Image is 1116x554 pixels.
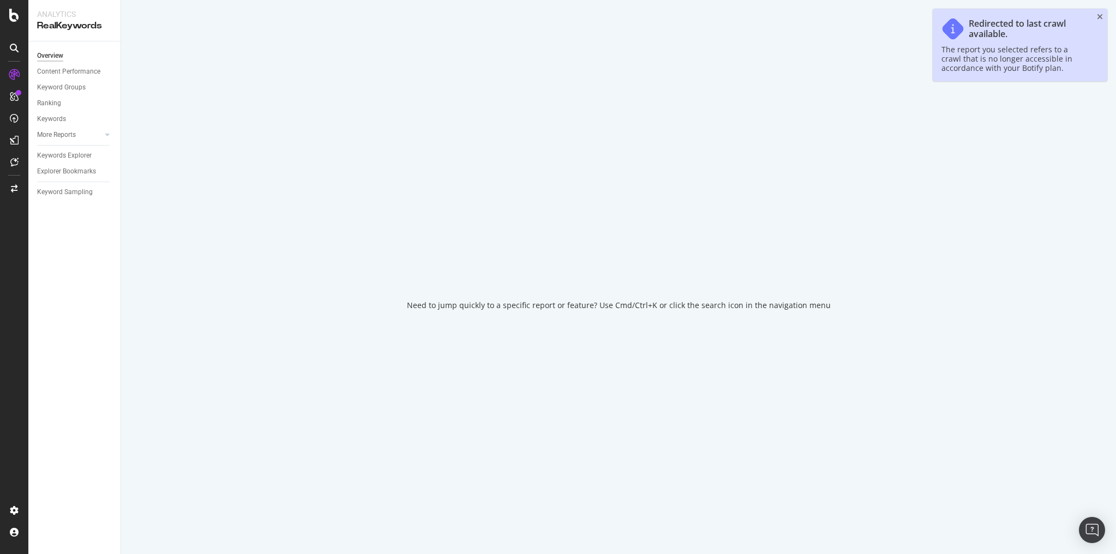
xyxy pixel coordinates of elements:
div: Need to jump quickly to a specific report or feature? Use Cmd/Ctrl+K or click the search icon in ... [407,300,831,311]
div: Ranking [37,98,61,109]
div: close toast [1097,13,1103,21]
a: Content Performance [37,66,113,77]
a: Overview [37,50,113,62]
div: Content Performance [37,66,100,77]
div: More Reports [37,129,76,141]
a: Ranking [37,98,113,109]
div: Keyword Groups [37,82,86,93]
a: Keywords [37,113,113,125]
a: Explorer Bookmarks [37,166,113,177]
div: Redirected to last crawl available. [969,19,1088,39]
a: Keyword Sampling [37,186,113,198]
div: animation [579,243,658,282]
a: Keyword Groups [37,82,113,93]
div: Keywords Explorer [37,150,92,161]
div: Analytics [37,9,112,20]
a: More Reports [37,129,102,141]
div: Overview [37,50,63,62]
div: Open Intercom Messenger [1079,517,1105,543]
div: Keyword Sampling [37,186,93,198]
div: Keywords [37,113,66,125]
div: Explorer Bookmarks [37,166,96,177]
div: The report you selected refers to a crawl that is no longer accessible in accordance with your Bo... [941,45,1088,73]
a: Keywords Explorer [37,150,113,161]
div: RealKeywords [37,20,112,32]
